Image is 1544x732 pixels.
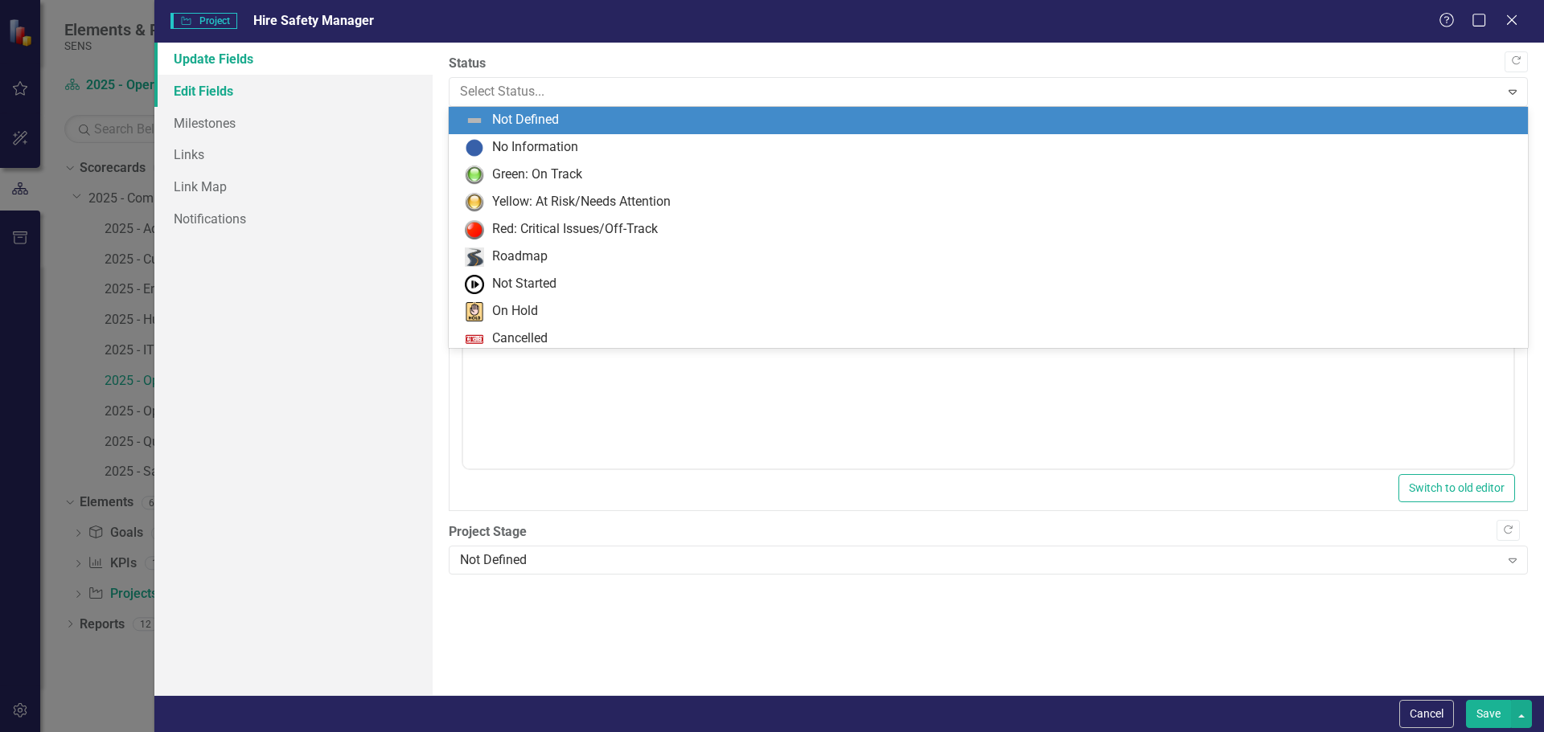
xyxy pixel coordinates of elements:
[170,13,237,29] span: Project
[492,138,578,157] div: No Information
[154,170,433,202] a: Link Map
[154,138,433,170] a: Links
[460,551,1500,570] div: Not Defined
[492,247,548,266] div: Roadmap
[492,193,671,211] div: Yellow: At Risk/Needs Attention
[154,43,433,75] a: Update Fields
[465,247,484,267] img: Roadmap
[449,523,1528,542] label: Project Stage
[465,193,484,212] img: Yellow: At Risk/Needs Attention
[492,329,548,348] div: Cancelled
[492,166,582,184] div: Green: On Track
[492,302,538,321] div: On Hold
[465,329,484,349] img: Cancelled
[449,55,1528,73] label: Status
[1466,700,1511,728] button: Save
[465,302,484,321] img: On Hold
[465,166,484,185] img: Green: On Track
[465,111,484,130] img: Not Defined
[253,13,374,28] span: Hire Safety Manager
[492,275,556,293] div: Not Started
[1398,474,1515,502] button: Switch to old editor
[154,107,433,139] a: Milestones
[465,220,484,239] img: Red: Critical Issues/Off-Track
[465,138,484,157] img: No Information
[492,220,658,239] div: Red: Critical Issues/Off-Track
[154,202,433,235] a: Notifications
[465,275,484,294] img: Not Started
[1399,700,1454,728] button: Cancel
[154,75,433,107] a: Edit Fields
[492,111,559,129] div: Not Defined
